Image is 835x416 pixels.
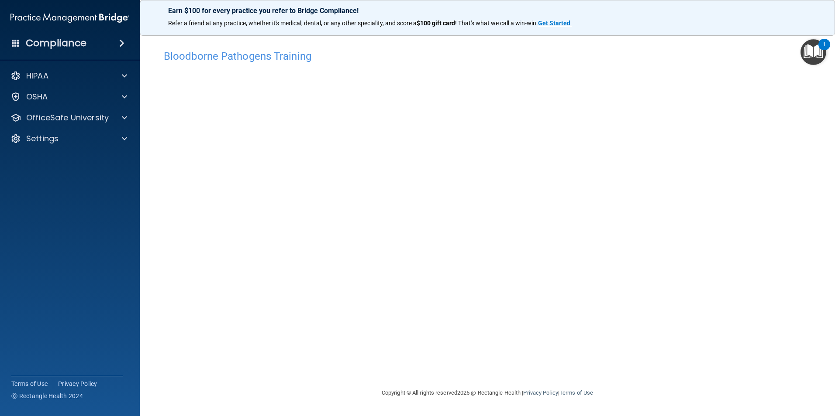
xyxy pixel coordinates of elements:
strong: Get Started [538,20,570,27]
a: Privacy Policy [58,379,97,388]
p: Earn $100 for every practice you refer to Bridge Compliance! [168,7,807,15]
div: Copyright © All rights reserved 2025 @ Rectangle Health | | [328,379,647,407]
p: Settings [26,133,59,144]
a: Settings [10,133,127,144]
div: 1 [823,44,826,56]
a: OSHA [10,92,127,102]
a: Get Started [538,20,572,27]
a: HIPAA [10,71,127,81]
p: HIPAA [26,71,48,81]
a: Privacy Policy [523,389,558,396]
a: OfficeSafe University [10,113,127,123]
button: Open Resource Center, 1 new notification [800,39,826,65]
span: ! That's what we call a win-win. [455,20,538,27]
a: Terms of Use [11,379,48,388]
strong: $100 gift card [417,20,455,27]
h4: Compliance [26,37,86,49]
a: Terms of Use [559,389,593,396]
iframe: bbp [164,67,811,335]
img: PMB logo [10,9,129,27]
span: Refer a friend at any practice, whether it's medical, dental, or any other speciality, and score a [168,20,417,27]
p: OSHA [26,92,48,102]
h4: Bloodborne Pathogens Training [164,51,811,62]
span: Ⓒ Rectangle Health 2024 [11,392,83,400]
p: OfficeSafe University [26,113,109,123]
